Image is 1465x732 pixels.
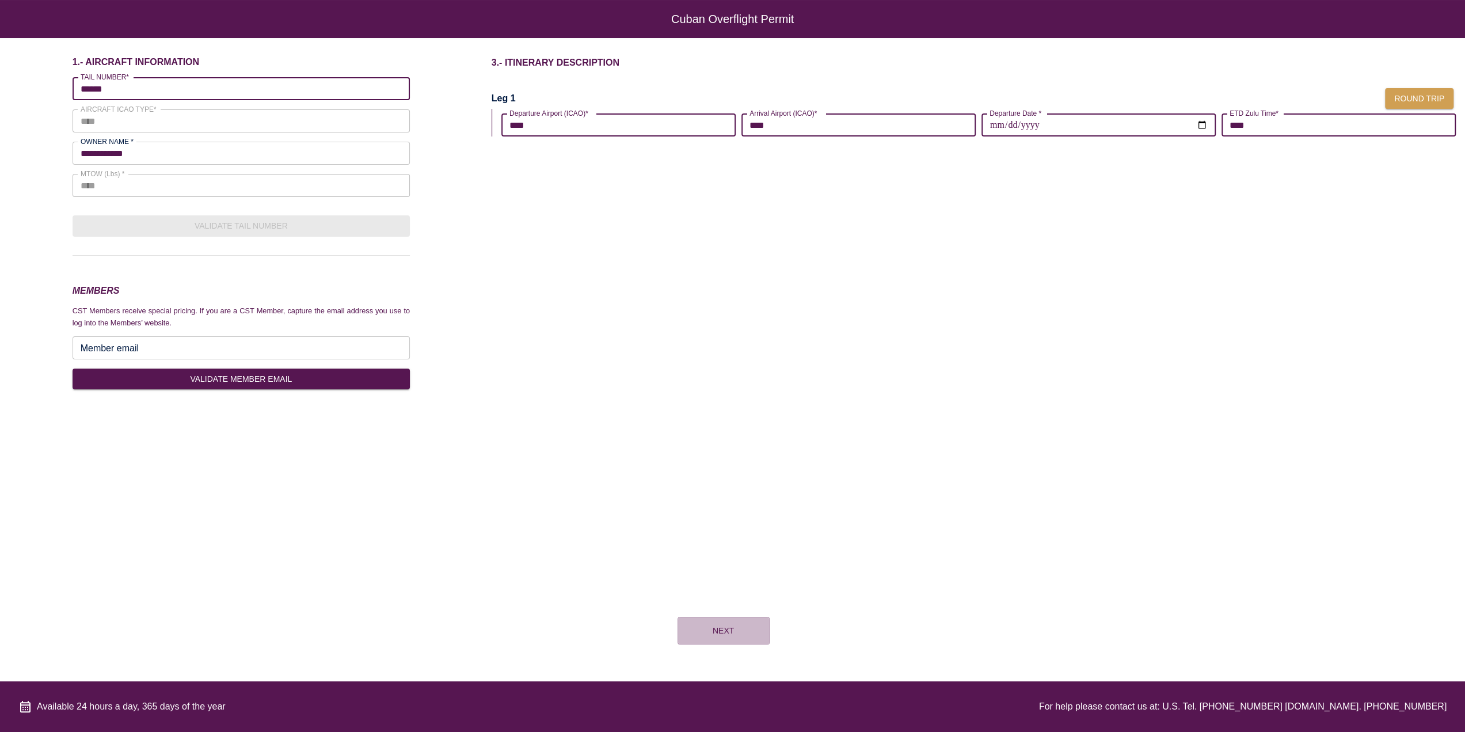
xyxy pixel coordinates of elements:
[492,92,516,105] h2: Leg 1
[509,108,588,118] label: Departure Airport (ICAO)*
[678,617,770,644] button: Next
[73,305,410,329] p: CST Members receive special pricing. If you are a CST Member, capture the email address you use t...
[1039,700,1447,714] div: For help please contact us at: U.S. Tel. [PHONE_NUMBER] [DOMAIN_NAME]. [PHONE_NUMBER]
[73,369,410,390] button: VALIDATE MEMBER EMAIL
[46,18,1419,20] h6: Cuban Overflight Permit
[81,72,129,82] label: TAIL NUMBER*
[1385,88,1453,109] button: Round trip
[73,56,410,68] h6: 1.- AIRCRAFT INFORMATION
[81,169,124,179] label: MTOW (Lbs) *
[990,108,1041,118] label: Departure Date *
[81,136,134,146] label: OWNER NAME *
[1230,108,1278,118] label: ETD Zulu Time*
[73,283,410,298] h3: MEMBERS
[81,104,157,114] label: AIRCRAFT ICAO TYPE*
[492,56,1465,69] h1: 3.- ITINERARY DESCRIPTION
[749,108,817,118] label: Arrival Airport (ICAO)*
[18,700,226,714] div: Available 24 hours a day, 365 days of the year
